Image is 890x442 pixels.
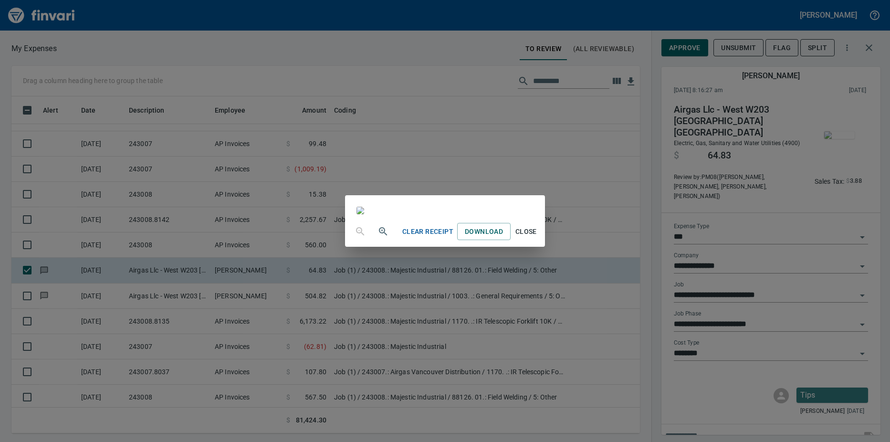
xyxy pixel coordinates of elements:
span: Clear Receipt [402,226,453,238]
span: Close [514,226,537,238]
span: Download [465,226,503,238]
button: Close [511,223,541,241]
img: receipts%2Ftapani%2F2025-08-25%2FHbtAYK343TcPX1BBE5X99mCGZJG3__eFGLITdDfnidaJ2iDhUh.jpg [356,207,364,214]
a: Download [457,223,511,241]
button: Clear Receipt [398,223,457,241]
